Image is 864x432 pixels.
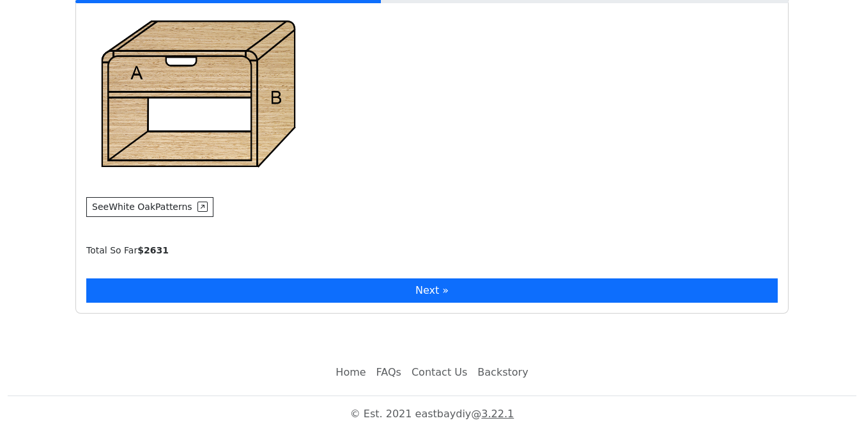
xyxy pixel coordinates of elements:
[406,360,472,385] a: Contact Us
[481,408,514,420] a: 3.22.1
[86,278,778,303] button: Next »
[137,245,169,255] b: $ 2631
[86,245,169,255] small: Total So Far
[86,11,310,175] img: Structure example - Stretchers(A)
[86,197,213,217] button: SeeWhite OakPatterns
[371,360,406,385] a: FAQs
[8,406,856,422] p: © Est. 2021 eastbaydiy @
[330,360,371,385] a: Home
[472,360,533,385] a: Backstory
